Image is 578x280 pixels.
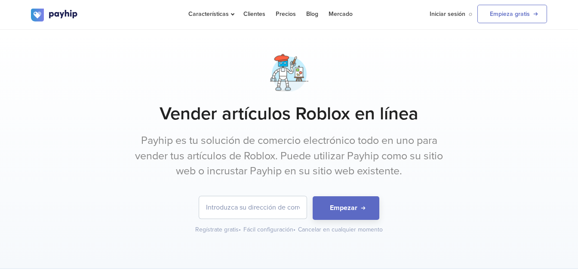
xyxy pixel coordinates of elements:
[31,103,547,125] h1: Vender artículos Roblox en línea
[195,225,242,234] div: Regístrate gratis
[293,226,295,233] span: •
[239,226,241,233] span: •
[313,196,379,220] button: Empezar
[267,51,311,94] img: artist-robot-3-8hkzk2sf5n3ipdxg3tnln.png
[298,225,383,234] div: Cancelar en cualquier momento
[243,225,296,234] div: Fácil configuración
[128,133,450,179] p: Payhip es tu solución de comercio electrónico todo en uno para vender tus artículos de Roblox. Pu...
[31,9,78,21] img: logo.svg
[188,10,233,18] span: Características
[199,196,307,219] input: Introduzca su dirección de correo electrónico
[477,5,547,23] a: Empieza gratis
